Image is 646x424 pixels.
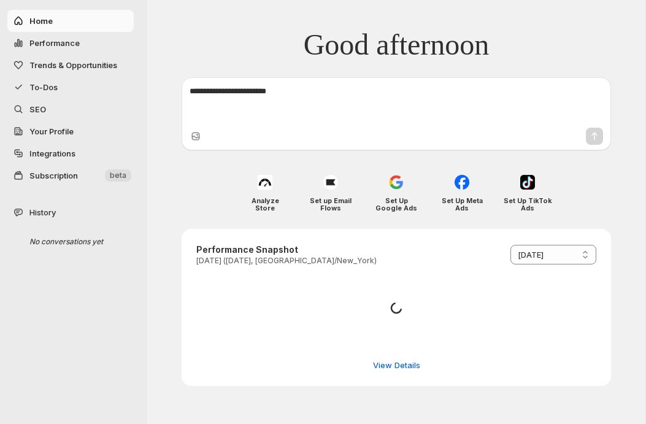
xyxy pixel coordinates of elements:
button: Upload image [190,130,202,142]
span: Trends & Opportunities [29,60,117,70]
a: Your Profile [7,120,134,142]
h4: Set Up TikTok Ads [504,197,552,212]
h3: Performance Snapshot [196,244,377,256]
span: Subscription [29,171,78,180]
button: To-Dos [7,76,134,98]
img: Set Up TikTok Ads icon [520,175,535,190]
span: View Details [373,359,420,371]
button: Home [7,10,134,32]
span: History [29,206,56,218]
button: View detailed performance [366,355,428,375]
img: Analyze Store icon [258,175,272,190]
p: [DATE] ([DATE], [GEOGRAPHIC_DATA]/New_York) [196,256,377,266]
span: Integrations [29,148,75,158]
span: Performance [29,38,80,48]
button: Subscription [7,164,134,187]
span: Your Profile [29,126,74,136]
img: Set Up Meta Ads icon [455,175,469,190]
span: Good afternoon [304,39,490,51]
h4: Set up Email Flows [307,197,355,212]
button: Performance [7,32,134,54]
a: Integrations [7,142,134,164]
h4: Set Up Meta Ads [438,197,486,212]
h4: Set Up Google Ads [372,197,421,212]
button: Trends & Opportunities [7,54,134,76]
span: Home [29,16,53,26]
span: To-Dos [29,82,58,92]
a: SEO [7,98,134,120]
div: No conversations yet [20,231,136,253]
span: beta [110,171,126,180]
h4: Analyze Store [241,197,290,212]
img: Set Up Google Ads icon [389,175,404,190]
img: Set up Email Flows icon [323,175,338,190]
span: SEO [29,104,46,114]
